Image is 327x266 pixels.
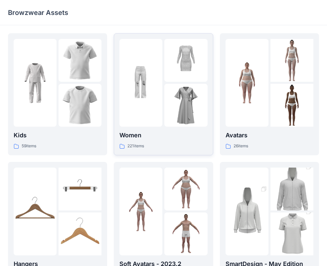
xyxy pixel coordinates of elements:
img: folder 2 [270,157,313,221]
img: folder 2 [59,39,101,82]
a: folder 1folder 2folder 3Women221items [114,33,213,155]
p: Kids [14,131,101,140]
a: folder 1folder 2folder 3Kids59items [8,33,107,155]
img: folder 2 [59,168,101,210]
img: folder 2 [164,39,207,82]
p: Browzwear Assets [8,8,68,17]
img: folder 1 [119,190,162,233]
img: folder 3 [59,212,101,255]
img: folder 1 [14,190,57,233]
a: folder 1folder 2folder 3Avatars26items [220,33,319,155]
img: folder 3 [59,84,101,127]
img: folder 1 [14,62,57,104]
img: folder 3 [270,84,313,127]
img: folder 2 [270,39,313,82]
p: Women [119,131,207,140]
img: folder 1 [119,62,162,104]
img: folder 1 [226,179,268,244]
p: 221 items [127,143,144,150]
p: Avatars [226,131,313,140]
img: folder 1 [226,62,268,104]
img: folder 2 [164,168,207,210]
p: 26 items [234,143,248,150]
img: folder 3 [164,84,207,127]
p: 59 items [22,143,36,150]
img: folder 3 [164,212,207,255]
